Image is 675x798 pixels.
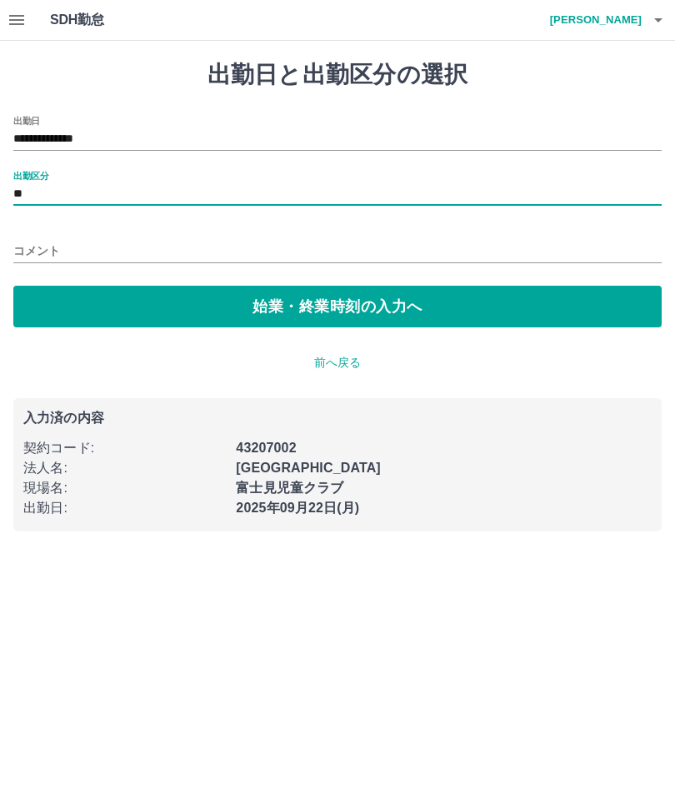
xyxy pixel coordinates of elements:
[23,438,226,458] p: 契約コード :
[13,114,40,127] label: 出勤日
[13,286,662,327] button: 始業・終業時刻の入力へ
[13,169,48,182] label: 出勤区分
[236,481,343,495] b: 富士見児童クラブ
[13,354,662,372] p: 前へ戻る
[236,441,296,455] b: 43207002
[236,501,359,515] b: 2025年09月22日(月)
[23,478,226,498] p: 現場名 :
[23,411,652,425] p: 入力済の内容
[236,461,381,475] b: [GEOGRAPHIC_DATA]
[13,61,662,89] h1: 出勤日と出勤区分の選択
[23,498,226,518] p: 出勤日 :
[23,458,226,478] p: 法人名 :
